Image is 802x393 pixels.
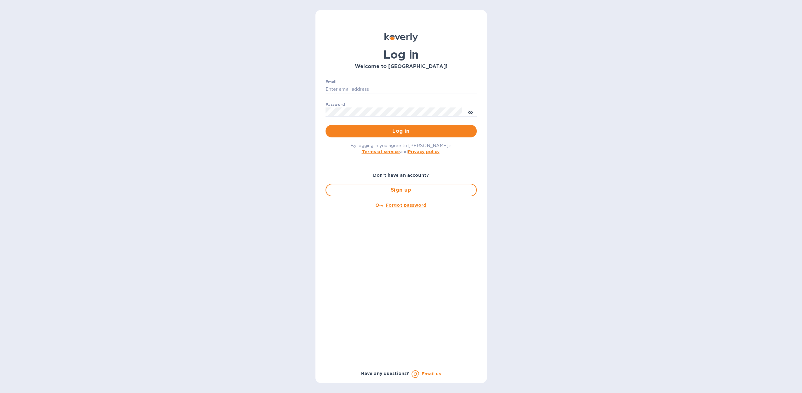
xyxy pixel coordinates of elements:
[331,186,471,194] span: Sign up
[373,173,429,178] b: Don't have an account?
[386,203,426,208] u: Forgot password
[326,184,477,196] button: Sign up
[326,125,477,137] button: Log in
[422,371,441,376] a: Email us
[326,64,477,70] h3: Welcome to [GEOGRAPHIC_DATA]!
[326,48,477,61] h1: Log in
[464,106,477,118] button: toggle password visibility
[361,371,409,376] b: Have any questions?
[408,149,440,154] a: Privacy policy
[326,80,337,84] label: Email
[350,143,452,154] span: By logging in you agree to [PERSON_NAME]'s and .
[362,149,400,154] a: Terms of service
[384,33,418,42] img: Koverly
[331,127,472,135] span: Log in
[326,103,345,107] label: Password
[326,85,477,94] input: Enter email address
